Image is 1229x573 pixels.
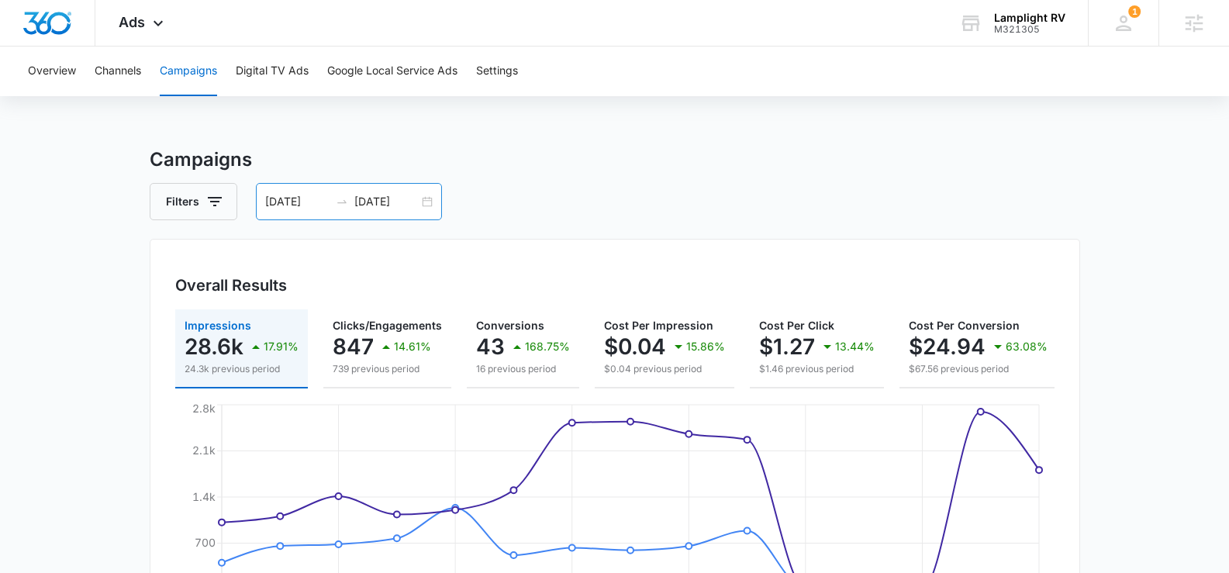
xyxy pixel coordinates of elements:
[160,47,217,96] button: Campaigns
[192,444,216,457] tspan: 2.1k
[175,274,287,297] h3: Overall Results
[1128,5,1141,18] span: 1
[264,341,299,352] p: 17.91%
[333,319,442,332] span: Clicks/Engagements
[185,362,299,376] p: 24.3k previous period
[604,319,713,332] span: Cost Per Impression
[476,47,518,96] button: Settings
[336,195,348,208] span: to
[759,319,834,332] span: Cost Per Click
[759,362,875,376] p: $1.46 previous period
[1128,5,1141,18] div: notifications count
[604,334,666,359] p: $0.04
[336,195,348,208] span: swap-right
[476,334,505,359] p: 43
[150,146,1080,174] h3: Campaigns
[994,12,1065,24] div: account name
[604,362,725,376] p: $0.04 previous period
[265,193,330,210] input: Start date
[994,24,1065,35] div: account id
[909,334,986,359] p: $24.94
[192,402,216,415] tspan: 2.8k
[686,341,725,352] p: 15.86%
[476,362,570,376] p: 16 previous period
[185,319,251,332] span: Impressions
[1006,341,1048,352] p: 63.08%
[909,362,1048,376] p: $67.56 previous period
[192,490,216,503] tspan: 1.4k
[195,536,216,549] tspan: 700
[28,47,76,96] button: Overview
[354,193,419,210] input: End date
[525,341,570,352] p: 168.75%
[185,334,243,359] p: 28.6k
[759,334,815,359] p: $1.27
[119,14,145,30] span: Ads
[394,341,431,352] p: 14.61%
[333,334,374,359] p: 847
[236,47,309,96] button: Digital TV Ads
[333,362,442,376] p: 739 previous period
[327,47,457,96] button: Google Local Service Ads
[150,183,237,220] button: Filters
[95,47,141,96] button: Channels
[476,319,544,332] span: Conversions
[909,319,1020,332] span: Cost Per Conversion
[835,341,875,352] p: 13.44%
